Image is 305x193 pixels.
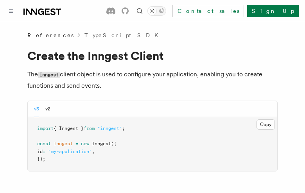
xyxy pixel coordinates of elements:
[27,31,74,39] span: References
[247,5,299,17] a: Sign Up
[38,72,60,78] code: Inngest
[37,126,54,131] span: import
[111,141,117,146] span: ({
[75,141,78,146] span: =
[97,126,122,131] span: "inngest"
[34,101,39,117] button: v3
[172,5,244,17] a: Contact sales
[92,149,95,154] span: ,
[37,149,43,154] span: id
[122,126,125,131] span: ;
[84,126,95,131] span: from
[92,141,111,146] span: Inngest
[27,69,278,91] p: The client object is used to configure your application, enabling you to create functions and sen...
[81,141,89,146] span: new
[45,101,50,117] button: v2
[37,156,45,162] span: });
[54,141,73,146] span: inngest
[257,119,275,130] button: Copy
[135,6,144,16] button: Find something...
[6,6,16,16] button: Toggle navigation
[84,31,163,39] a: TypeScript SDK
[48,149,92,154] span: "my-application"
[54,126,84,131] span: { Inngest }
[27,49,278,63] h1: Create the Inngest Client
[147,6,166,16] button: Toggle dark mode
[43,149,45,154] span: :
[37,141,51,146] span: const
